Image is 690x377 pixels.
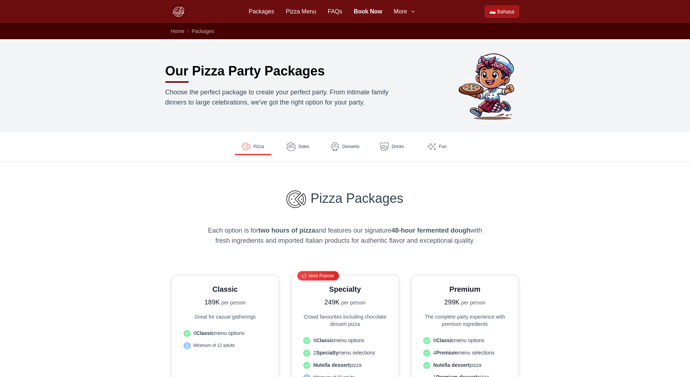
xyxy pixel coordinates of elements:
p: The complete party experience with premium ingredients [420,313,510,328]
a: Sides [280,138,316,155]
p: Crowd favourites including chocolate dessert pizza [300,313,390,328]
strong: Nutella dessert [433,362,470,368]
a: Home [171,28,185,34]
a: Beralih ke Bahasa Indonesia [485,5,519,18]
img: Pizza [286,190,306,208]
p: Choose the perfect package to create your perfect party. From intimate family dinners to large ce... [165,87,409,107]
span: per person [341,300,365,306]
img: Bali Pizza Party Packages [455,51,525,120]
img: Bali Pizza Party Logo [171,4,186,19]
h3: Premium [420,284,510,294]
img: Fun [427,142,436,151]
img: Check [185,331,189,336]
span: 4 menu selections [433,349,495,356]
span: pizza [433,361,482,369]
span: Desserts [342,144,359,149]
img: Check [185,344,189,348]
strong: Nutella dessert [313,362,350,368]
a: Packages [192,28,214,34]
img: Check [425,351,429,355]
span: Drinks [392,144,404,149]
span: Fun [439,144,447,149]
h1: Our Pizza Party Packages [165,64,325,78]
strong: Classic [436,337,454,343]
strong: Premium [436,350,458,356]
h3: Classic [181,284,270,294]
p: Each option is for and features our signature with fresh ingredients and imported Italian product... [206,225,484,246]
strong: 48-hour fermented dough [392,227,471,234]
a: Pizza Menu [286,7,316,16]
img: Thumbs up [302,274,306,278]
span: Minimum of 12 adults [194,343,235,348]
span: More [394,7,407,16]
img: Check [305,339,309,343]
span: 6 menu options [194,329,245,337]
button: More [394,7,416,16]
strong: two hours of pizza [258,227,315,234]
span: per person [461,300,486,306]
a: FAQs [328,7,342,16]
span: 6 menu options [313,337,364,344]
a: Drinks [374,138,410,155]
span: 189K [204,299,220,306]
img: Pizza [242,142,251,151]
a: Pizza [235,138,271,155]
strong: Classic [316,337,334,343]
p: Great for casual gatherings [181,313,270,320]
span: Pizza [253,144,264,149]
a: Desserts [325,138,365,155]
span: 299K [444,299,459,306]
img: Check [425,363,429,368]
span: pizza [313,361,361,369]
img: Desserts [331,142,339,151]
strong: Specialty [316,350,338,356]
img: Check [305,351,309,355]
a: Book Now [354,7,382,16]
strong: Classic [196,330,214,336]
li: / [187,28,189,35]
img: Drinks [380,142,389,151]
span: Sides [298,144,309,149]
a: Fun [419,138,455,155]
span: 249K [325,299,340,306]
span: per person [222,300,246,306]
img: Sides [287,142,296,151]
span: 6 menu options [433,337,484,344]
img: Check [305,363,309,368]
span: Most Popular [309,273,334,279]
h3: Specialty [300,284,390,294]
img: Check [425,339,429,343]
h3: Pizza Packages [206,190,484,208]
a: Packages [249,7,274,16]
span: Bahasa [497,8,514,15]
span: 2 menu selections [313,349,375,356]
